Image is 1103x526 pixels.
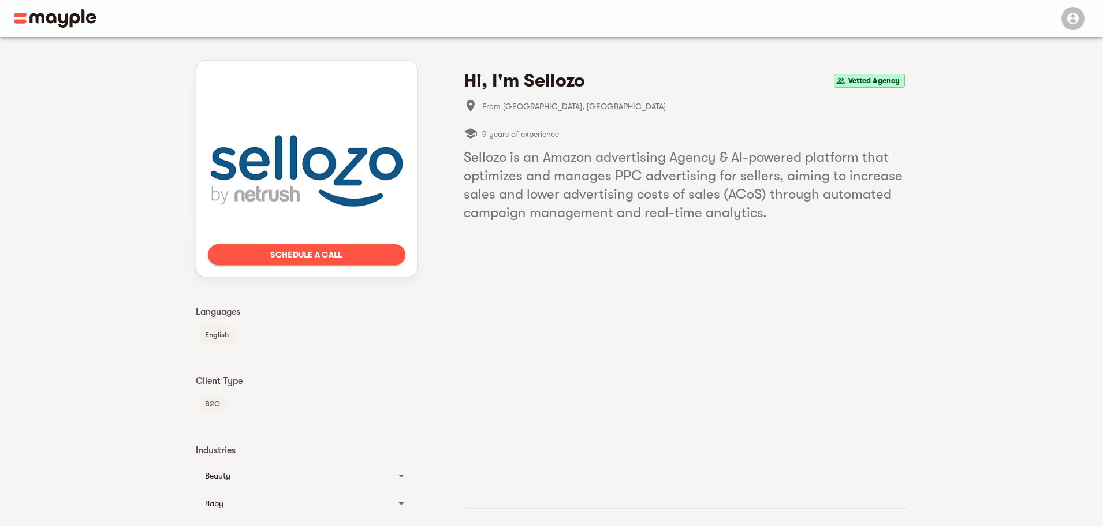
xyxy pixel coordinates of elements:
span: Vetted Agency [844,74,904,88]
h5: Sellozo is an Amazon advertising Agency & AI-powered platform that optimizes and manages PPC adve... [464,148,907,222]
span: Schedule a call [217,248,396,262]
div: Beauty [196,462,418,490]
div: Baby [205,497,387,510]
span: Menu [1054,13,1089,22]
span: 9 years of experience [482,127,559,141]
p: Client Type [196,374,418,388]
img: Main logo [14,9,96,28]
p: Languages [196,305,418,319]
p: Industries [196,443,418,457]
button: Schedule a call [208,244,405,265]
div: Beauty [205,469,387,483]
span: B2C [198,397,227,411]
span: English [198,328,236,342]
div: Baby [196,490,418,517]
span: From [GEOGRAPHIC_DATA], [GEOGRAPHIC_DATA] [482,99,907,113]
h4: Hi, I'm Sellozo [464,69,585,92]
